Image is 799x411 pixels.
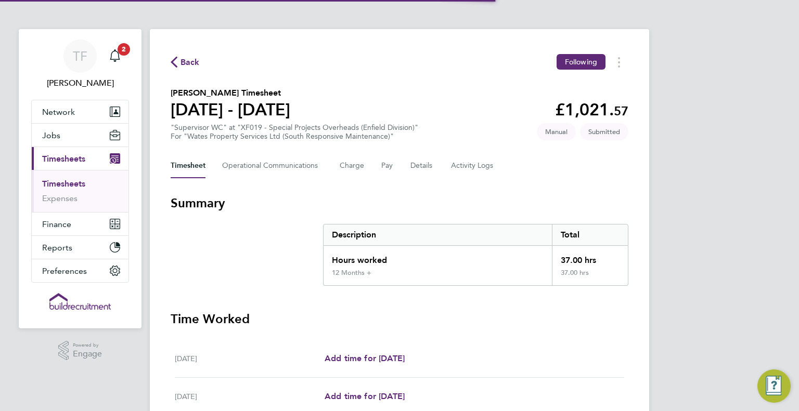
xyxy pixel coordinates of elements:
[105,39,125,73] a: 2
[42,130,60,140] span: Jobs
[42,179,85,189] a: Timesheets
[58,341,102,361] a: Powered byEngage
[381,153,394,178] button: Pay
[171,87,290,99] h2: [PERSON_NAME] Timesheet
[42,243,72,253] span: Reports
[31,39,129,89] a: TF[PERSON_NAME]
[610,54,628,70] button: Timesheets Menu
[175,390,325,403] div: [DATE]
[171,123,418,141] div: "Supervisor WC" at "XF019 - Special Projects Overheads (Enfield Division)"
[42,107,75,117] span: Network
[42,154,85,164] span: Timesheets
[32,100,128,123] button: Network
[181,56,200,69] span: Back
[537,123,576,140] span: This timesheet was manually created.
[552,269,628,285] div: 37.00 hrs
[325,390,405,403] a: Add time for [DATE]
[324,224,552,245] div: Description
[19,29,141,328] nav: Main navigation
[171,99,290,120] h1: [DATE] - [DATE]
[451,153,495,178] button: Activity Logs
[49,293,111,310] img: buildrec-logo-retina.png
[42,266,87,276] span: Preferences
[32,170,128,212] div: Timesheets
[175,352,325,365] div: [DATE]
[222,153,323,178] button: Operational Communications
[32,213,128,235] button: Finance
[340,153,365,178] button: Charge
[325,391,405,401] span: Add time for [DATE]
[42,219,71,229] span: Finance
[557,54,605,70] button: Following
[171,195,628,211] h3: Summary
[171,132,418,141] div: For "Wates Property Services Ltd (South Responsive Maintenance)"
[32,124,128,147] button: Jobs
[332,269,371,277] div: 12 Months +
[410,153,434,178] button: Details
[552,246,628,269] div: 37.00 hrs
[325,353,405,363] span: Add time for [DATE]
[118,43,130,56] span: 2
[171,311,628,327] h3: Time Worked
[31,293,129,310] a: Go to home page
[580,123,628,140] span: This timesheet is Submitted.
[73,49,87,63] span: TF
[565,57,597,67] span: Following
[31,77,129,89] span: Tommie Ferry
[32,236,128,259] button: Reports
[32,147,128,170] button: Timesheets
[614,103,628,118] span: 57
[323,224,628,286] div: Summary
[42,193,78,203] a: Expenses
[325,352,405,365] a: Add time for [DATE]
[171,56,200,69] button: Back
[324,246,552,269] div: Hours worked
[552,224,628,245] div: Total
[32,259,128,282] button: Preferences
[73,350,102,359] span: Engage
[555,100,628,120] app-decimal: £1,021.
[73,341,102,350] span: Powered by
[171,153,205,178] button: Timesheet
[757,369,791,403] button: Engage Resource Center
